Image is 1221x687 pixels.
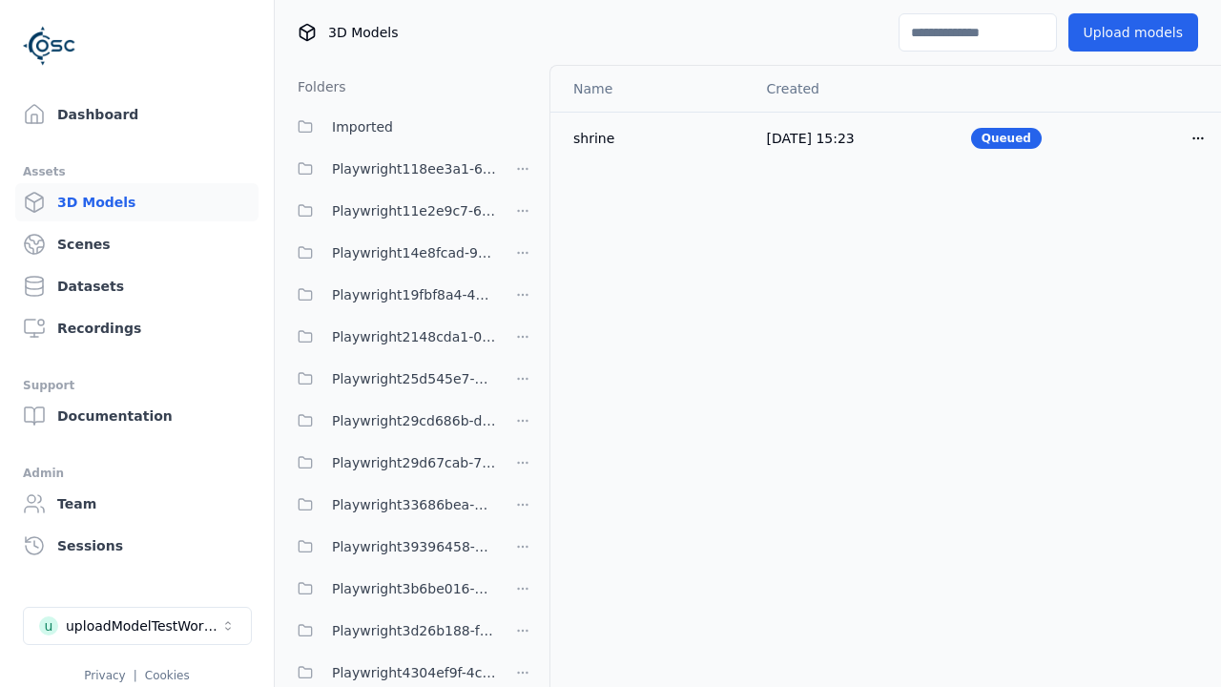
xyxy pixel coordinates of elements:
[286,486,496,524] button: Playwright33686bea-41a4-43c8-b27a-b40c54b773e3
[752,66,956,112] th: Created
[66,616,220,635] div: uploadModelTestWorkspace
[332,241,496,264] span: Playwright14e8fcad-9ce8-4c9f-9ba9-3f066997ed84
[15,397,259,435] a: Documentation
[15,225,259,263] a: Scenes
[767,131,855,146] span: [DATE] 15:23
[15,309,259,347] a: Recordings
[286,402,496,440] button: Playwright29cd686b-d0c9-4777-aa54-1065c8c7cee8
[145,669,190,682] a: Cookies
[550,66,752,112] th: Name
[134,669,137,682] span: |
[286,444,496,482] button: Playwright29d67cab-7655-4a15-9701-4b560da7f167
[332,535,496,558] span: Playwright39396458-2985-42cf-8e78-891847c6b0fc
[332,493,496,516] span: Playwright33686bea-41a4-43c8-b27a-b40c54b773e3
[286,150,496,188] button: Playwright118ee3a1-6e25-456a-9a29-0f34eaed349c
[286,612,496,650] button: Playwright3d26b188-fe0a-407b-a71b-8b3c7b583378
[286,360,496,398] button: Playwright25d545e7-ff08-4d3b-b8cd-ba97913ee80b
[23,19,76,73] img: Logo
[328,23,398,42] span: 3D Models
[332,367,496,390] span: Playwright25d545e7-ff08-4d3b-b8cd-ba97913ee80b
[23,462,251,485] div: Admin
[573,129,736,148] div: shrine
[332,157,496,180] span: Playwright118ee3a1-6e25-456a-9a29-0f34eaed349c
[332,325,496,348] span: Playwright2148cda1-0135-4eee-9a3e-ba7e638b60a6
[1068,13,1198,52] button: Upload models
[15,485,259,523] a: Team
[39,616,58,635] div: u
[332,199,496,222] span: Playwright11e2e9c7-6c23-4ce7-ac48-ea95a4ff6a43
[332,619,496,642] span: Playwright3d26b188-fe0a-407b-a71b-8b3c7b583378
[15,95,259,134] a: Dashboard
[286,318,496,356] button: Playwright2148cda1-0135-4eee-9a3e-ba7e638b60a6
[971,128,1042,149] div: Queued
[332,661,496,684] span: Playwright4304ef9f-4cbf-49b7-a41b-f77e3bae574e
[23,374,251,397] div: Support
[286,570,496,608] button: Playwright3b6be016-a630-4ca3-92e7-a43ae52b5237
[84,669,125,682] a: Privacy
[15,183,259,221] a: 3D Models
[15,267,259,305] a: Datasets
[23,607,252,645] button: Select a workspace
[286,234,496,272] button: Playwright14e8fcad-9ce8-4c9f-9ba9-3f066997ed84
[332,115,393,138] span: Imported
[286,528,496,566] button: Playwright39396458-2985-42cf-8e78-891847c6b0fc
[23,160,251,183] div: Assets
[332,577,496,600] span: Playwright3b6be016-a630-4ca3-92e7-a43ae52b5237
[15,527,259,565] a: Sessions
[286,276,496,314] button: Playwright19fbf8a4-490f-4493-a67b-72679a62db0e
[286,108,538,146] button: Imported
[286,192,496,230] button: Playwright11e2e9c7-6c23-4ce7-ac48-ea95a4ff6a43
[332,409,496,432] span: Playwright29cd686b-d0c9-4777-aa54-1065c8c7cee8
[332,283,496,306] span: Playwright19fbf8a4-490f-4493-a67b-72679a62db0e
[286,77,346,96] h3: Folders
[332,451,496,474] span: Playwright29d67cab-7655-4a15-9701-4b560da7f167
